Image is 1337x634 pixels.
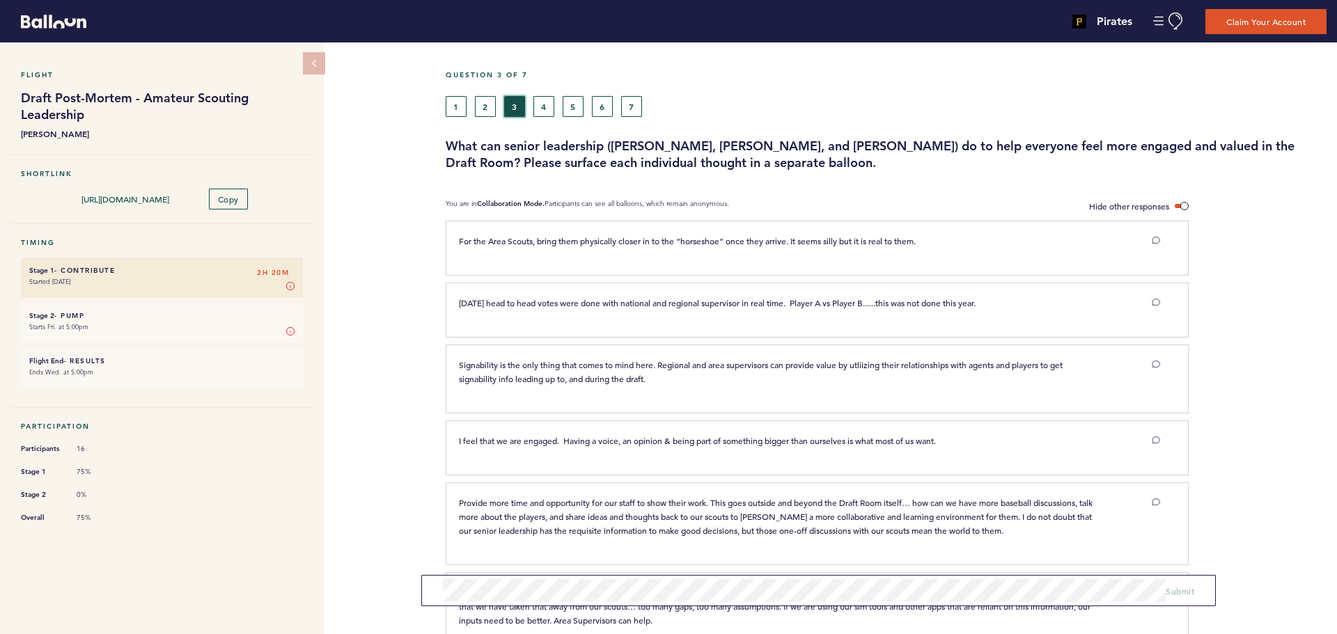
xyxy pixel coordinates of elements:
button: Claim Your Account [1205,9,1327,34]
h5: Timing [21,238,303,247]
b: Collaboration Mode. [477,199,545,208]
span: 0% [77,490,118,500]
button: Submit [1166,584,1194,598]
span: Provide more time and opportunity for our staff to show their work. This goes outside and beyond ... [459,497,1095,536]
button: 1 [446,96,467,117]
h6: - Contribute [29,266,295,275]
span: 75% [77,513,118,523]
span: Submit [1166,585,1194,596]
span: Copy [218,193,239,205]
p: You are in Participants can see all balloons, which remain anonymous. [446,199,729,214]
span: I feel that we are engaged. Having a voice, an opinion & being part of something bigger than ours... [459,435,936,446]
a: Balloon [10,14,86,29]
span: Better leverage our Area Supervisors while in the Draft Room… our knowledge of a player’s signabi... [459,587,1093,626]
span: Signability is the only thing that comes to mind here. Regional and area supervisors can provide ... [459,359,1065,384]
button: 5 [563,96,584,117]
small: Stage 1 [29,266,54,275]
h6: - Results [29,356,295,365]
small: Flight End [29,356,63,365]
small: Stage 2 [29,311,54,320]
button: 4 [533,96,554,117]
h1: Draft Post-Mortem - Amateur Scouting Leadership [21,90,303,123]
button: Copy [209,189,248,209]
span: 75% [77,467,118,477]
span: Stage 2 [21,488,63,502]
span: [DATE] head to head votes were done with national and regional supervisor in real time. Player A ... [459,297,976,308]
span: For the Area Scouts, bring them physically closer in to the “horseshoe” once they arrive. It seem... [459,235,916,246]
h5: Shortlink [21,169,303,178]
h5: Participation [21,422,303,431]
time: Starts Fri. at 5:00pm [29,322,88,331]
time: Started [DATE] [29,277,70,286]
button: 7 [621,96,642,117]
time: Ends Wed. at 5:00pm [29,367,93,377]
button: 6 [592,96,613,117]
button: Manage Account [1153,13,1184,30]
h4: Pirates [1097,13,1132,30]
b: [PERSON_NAME] [21,127,303,141]
span: Hide other responses [1089,200,1169,212]
h3: What can senior leadership ([PERSON_NAME], [PERSON_NAME], and [PERSON_NAME]) do to help everyone ... [446,138,1327,171]
h5: Flight [21,70,303,79]
span: Participants [21,442,63,456]
svg: Balloon [21,15,86,29]
button: 2 [475,96,496,117]
span: Overall [21,511,63,525]
span: 2H 20M [257,266,289,280]
button: 3 [504,96,525,117]
span: 16 [77,444,118,454]
span: Stage 1 [21,465,63,479]
h6: - Pump [29,311,295,320]
h5: Question 3 of 7 [446,70,1327,79]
